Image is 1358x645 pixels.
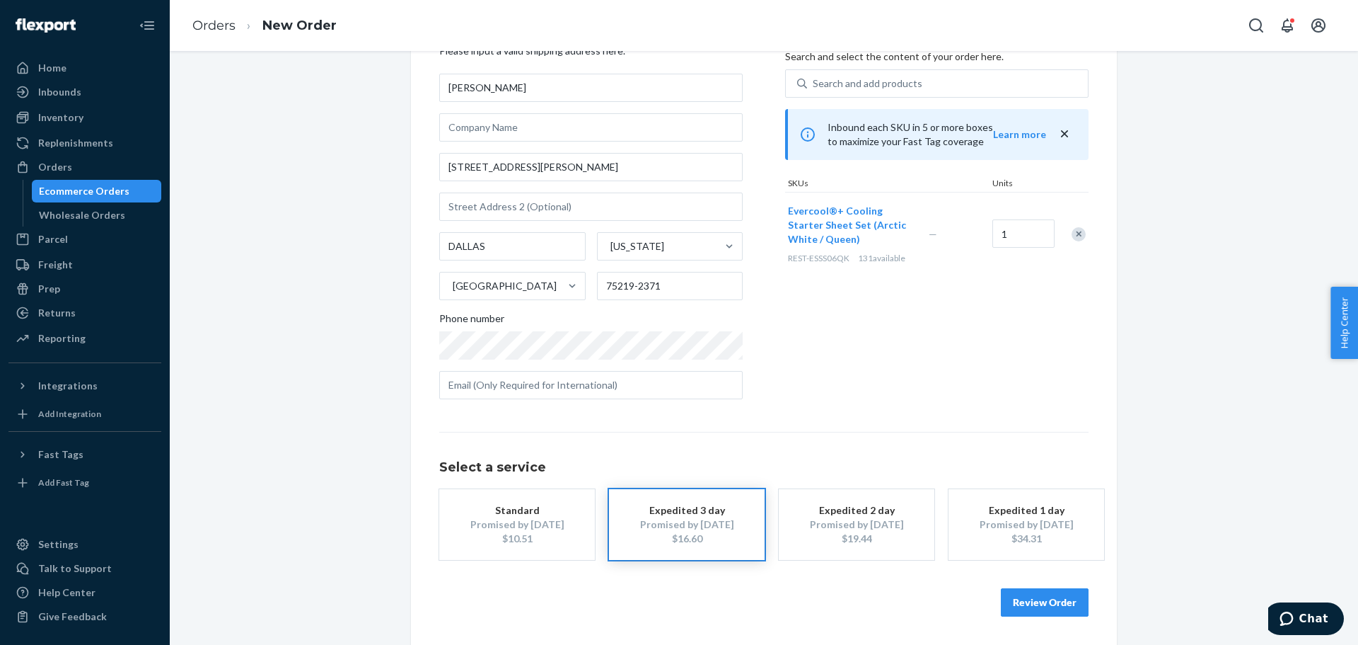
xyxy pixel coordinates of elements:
div: Expedited 1 day [970,503,1083,518]
a: Parcel [8,228,161,251]
div: Reporting [38,331,86,346]
span: — [929,228,937,240]
img: Flexport logo [16,18,76,33]
input: Street Address 2 (Optional) [439,193,743,221]
div: [US_STATE] [610,239,664,253]
a: Freight [8,253,161,276]
input: Company Name [439,113,743,142]
div: Replenishments [38,136,113,150]
a: Help Center [8,581,161,604]
div: Prep [38,282,60,296]
div: Search and add products [813,76,922,91]
a: Inbounds [8,81,161,103]
input: Email (Only Required for International) [439,371,743,399]
a: New Order [262,18,337,33]
div: Remove Item [1072,227,1086,241]
a: Reporting [8,327,161,350]
div: Promised by [DATE] [460,518,574,532]
button: Open account menu [1304,11,1333,40]
span: 131 available [858,253,905,263]
div: Expedited 3 day [630,503,743,518]
button: Fast Tags [8,443,161,466]
div: Standard [460,503,574,518]
p: Search and select the content of your order here. [785,50,1089,64]
a: Ecommerce Orders [32,180,162,202]
a: Add Fast Tag [8,472,161,494]
div: Integrations [38,379,98,393]
div: Home [38,61,66,75]
input: [US_STATE] [609,239,610,253]
a: Add Integration [8,403,161,426]
div: Units [990,177,1053,192]
span: REST-ESSS06QK [788,253,849,263]
button: Integrations [8,375,161,397]
input: ZIP Code [597,272,743,300]
div: Fast Tags [38,447,83,462]
button: Review Order [1001,588,1089,617]
span: Evercool®+ Cooling Starter Sheet Set (Arctic White / Queen) [788,205,906,245]
a: Orders [192,18,236,33]
div: Ecommerce Orders [39,184,129,198]
button: Expedited 3 dayPromised by [DATE]$16.60 [609,489,765,560]
a: Wholesale Orders [32,204,162,227]
div: Help Center [38,586,95,600]
div: Talk to Support [38,561,112,576]
button: close [1057,127,1072,142]
input: City [439,232,586,261]
button: Close Navigation [133,11,161,40]
div: $10.51 [460,532,574,546]
a: Inventory [8,106,161,129]
iframe: Opens a widget where you can chat to one of our agents [1268,603,1344,638]
button: Help Center [1330,287,1358,359]
h1: Select a service [439,461,1089,475]
div: $34.31 [970,532,1083,546]
div: Settings [38,537,79,552]
div: Expedited 2 day [800,503,913,518]
div: SKUs [785,177,990,192]
div: [GEOGRAPHIC_DATA] [453,279,557,293]
button: Talk to Support [8,557,161,580]
a: Prep [8,278,161,300]
button: StandardPromised by [DATE]$10.51 [439,489,595,560]
button: Open Search Box [1242,11,1270,40]
button: Learn more [993,127,1046,142]
div: Inventory [38,110,83,125]
div: Promised by [DATE] [970,518,1083,532]
div: Freight [38,258,73,272]
input: Quantity [992,219,1055,248]
div: Add Fast Tag [38,476,89,489]
div: Add Integration [38,408,101,420]
button: Give Feedback [8,605,161,628]
input: Street Address [439,153,743,181]
div: Returns [38,306,76,320]
a: Home [8,57,161,79]
button: Evercool®+ Cooling Starter Sheet Set (Arctic White / Queen) [788,204,912,246]
div: Wholesale Orders [39,208,125,222]
div: Inbounds [38,85,81,99]
a: Orders [8,156,161,178]
span: Phone number [439,312,504,331]
button: Open notifications [1273,11,1301,40]
div: Parcel [38,232,68,246]
div: Promised by [DATE] [800,518,913,532]
button: Expedited 1 dayPromised by [DATE]$34.31 [948,489,1104,560]
a: Settings [8,533,161,556]
a: Replenishments [8,132,161,154]
div: Orders [38,160,72,174]
input: [GEOGRAPHIC_DATA] [451,279,453,293]
div: $16.60 [630,532,743,546]
div: Promised by [DATE] [630,518,743,532]
div: Inbound each SKU in 5 or more boxes to maximize your Fast Tag coverage [785,109,1089,160]
input: First & Last Name [439,74,743,102]
div: $19.44 [800,532,913,546]
ol: breadcrumbs [181,5,348,47]
div: Give Feedback [38,610,107,624]
button: Expedited 2 dayPromised by [DATE]$19.44 [779,489,934,560]
a: Returns [8,302,161,324]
